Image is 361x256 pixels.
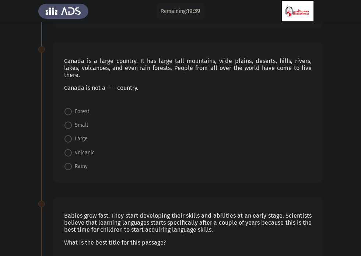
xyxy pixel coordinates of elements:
p: Canada is a large country. It has large tall mountains, wide plains, deserts, hills, rivers, lake... [64,57,312,78]
span: Forest [72,107,90,116]
span: Small [72,121,88,130]
p: Canada is not a ---- country. [64,84,312,91]
span: Volcanic [72,148,95,157]
p: Remaining: [161,7,200,16]
p: What is the best title for this passage? [64,239,312,246]
span: 19:39 [187,7,200,14]
img: Assess Talent Management logo [38,1,88,21]
img: Assessment logo of MIC - BA Focus 6 Module Assessment (EN/AR) - Tue Feb 21 [273,1,323,21]
p: Babies grow fast. They start developing their skills and abilities at an early stage. Scientists ... [64,212,312,233]
span: Rainy [72,162,88,171]
span: Large [72,134,88,143]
